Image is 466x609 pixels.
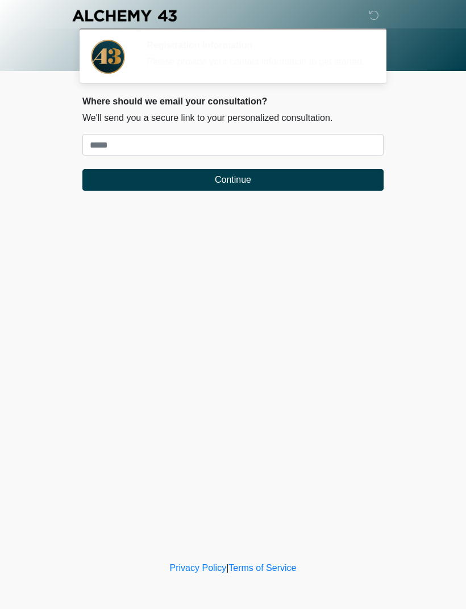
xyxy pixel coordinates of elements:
[228,563,296,573] a: Terms of Service
[226,563,228,573] a: |
[82,169,384,191] button: Continue
[147,55,367,69] div: Please provide your contact information to get started.
[82,96,384,107] h2: Where should we email your consultation?
[71,9,178,23] img: Alchemy 43 Logo
[82,111,384,125] p: We'll send you a secure link to your personalized consultation.
[170,563,227,573] a: Privacy Policy
[91,40,125,74] img: Agent Avatar
[147,40,367,51] h2: Registration Information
